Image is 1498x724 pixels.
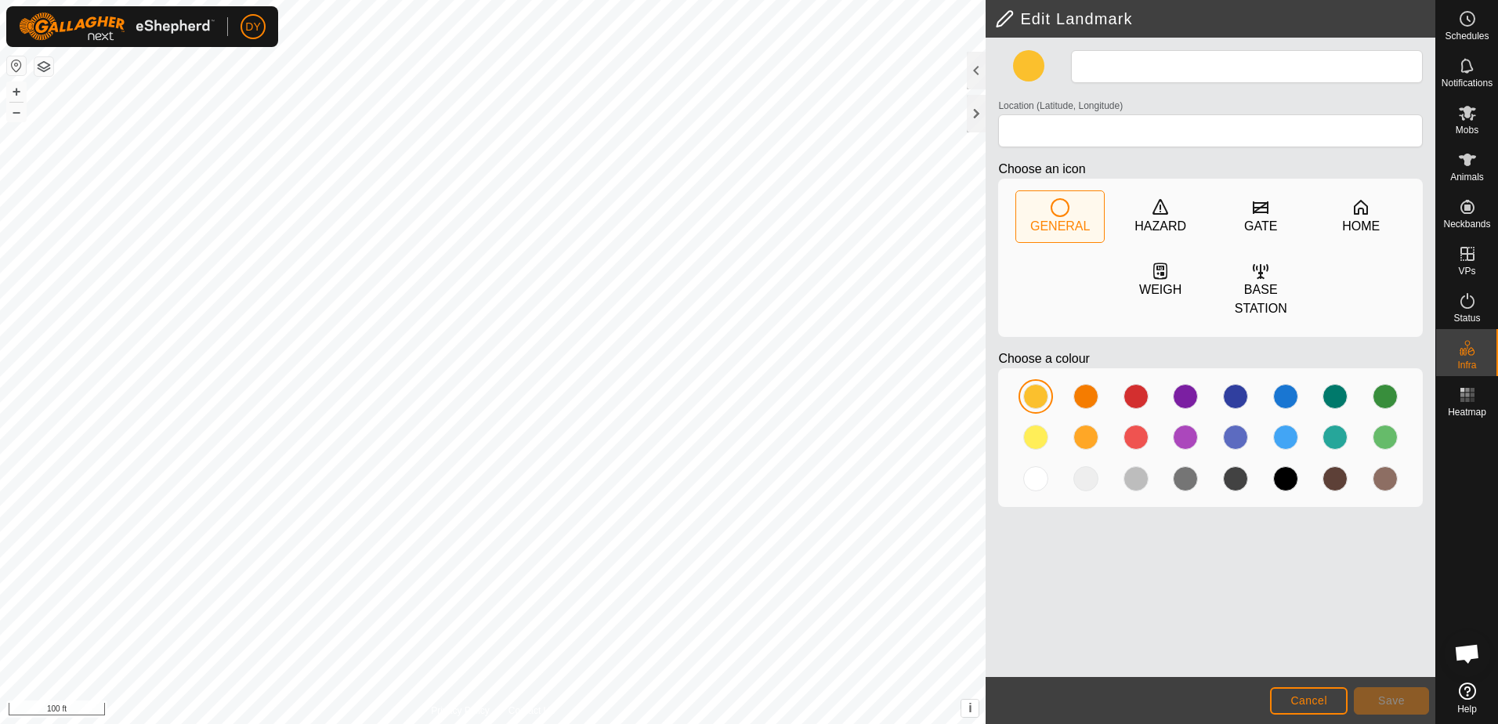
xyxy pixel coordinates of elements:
span: Neckbands [1443,219,1490,229]
span: Schedules [1445,31,1489,41]
button: Cancel [1270,687,1348,715]
span: Help [1457,704,1477,714]
button: Map Layers [34,57,53,76]
div: GATE [1244,217,1277,236]
span: DY [245,19,260,35]
img: Gallagher Logo [19,13,215,41]
p: Choose a colour [998,349,1423,368]
button: + [7,82,26,101]
span: Infra [1457,360,1476,370]
div: WEIGH [1139,281,1181,299]
button: Reset Map [7,56,26,75]
span: Notifications [1442,78,1493,88]
div: HAZARD [1134,217,1186,236]
span: VPs [1458,266,1475,276]
span: Cancel [1290,694,1327,707]
span: Mobs [1456,125,1478,135]
div: BASE STATION [1217,281,1304,318]
button: – [7,103,26,121]
span: Animals [1450,172,1484,182]
p: Choose an icon [998,160,1423,179]
label: Location (Latitude, Longitude) [998,99,1123,113]
a: Open chat [1444,630,1491,677]
a: Contact Us [508,704,555,718]
div: GENERAL [1030,217,1090,236]
span: Status [1453,313,1480,323]
div: HOME [1342,217,1380,236]
span: i [968,701,972,715]
button: Save [1354,687,1429,715]
button: i [961,700,979,717]
span: Save [1378,694,1405,707]
h2: Edit Landmark [995,9,1435,28]
a: Help [1436,676,1498,720]
span: Heatmap [1448,407,1486,417]
a: Privacy Policy [431,704,490,718]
